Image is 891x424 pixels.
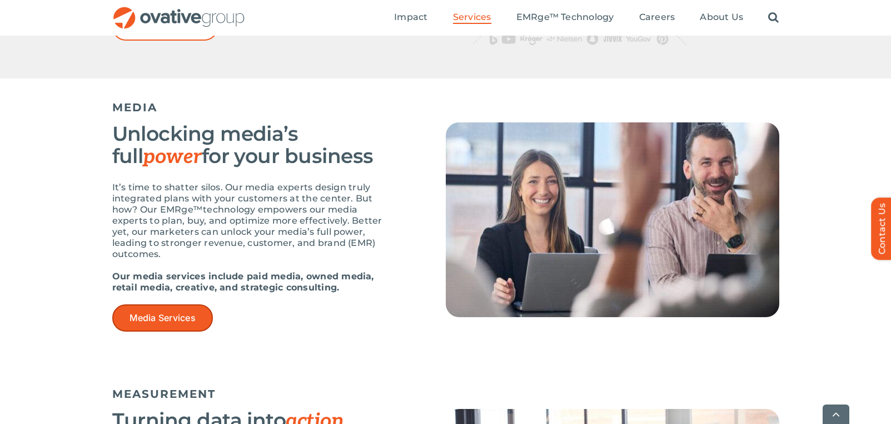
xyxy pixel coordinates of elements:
[453,12,491,23] span: Services
[453,12,491,24] a: Services
[700,12,743,23] span: About Us
[639,12,675,24] a: Careers
[112,182,390,260] p: It’s time to shatter silos. Our media experts design truly integrated plans with your customers a...
[639,12,675,23] span: Careers
[516,12,614,24] a: EMRge™ Technology
[130,313,196,323] span: Media Services
[112,101,779,114] h5: MEDIA
[394,12,427,23] span: Impact
[112,122,390,168] h3: Unlocking media’s full for your business
[446,122,779,317] img: Services – Media
[143,145,201,169] span: power
[112,271,374,293] strong: Our media services include paid media, owned media, retail media, creative, and strategic consult...
[516,12,614,23] span: EMRge™ Technology
[112,6,246,16] a: OG_Full_horizontal_RGB
[768,12,779,24] a: Search
[700,12,743,24] a: About Us
[394,12,427,24] a: Impact
[112,304,213,332] a: Media Services
[112,387,779,401] h5: MEASUREMENT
